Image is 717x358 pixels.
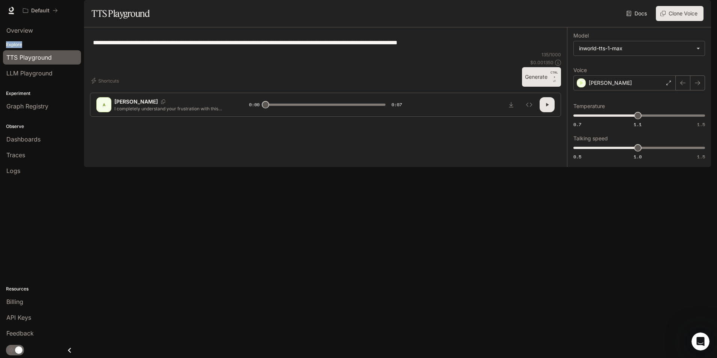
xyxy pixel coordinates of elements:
span: 1.5 [697,121,705,128]
button: Inspect [522,97,537,112]
p: Voice [573,68,587,73]
span: 1.5 [697,153,705,160]
span: 1.1 [634,121,642,128]
button: Shortcuts [90,75,122,87]
span: 0.7 [573,121,581,128]
div: inworld-tts-1-max [574,41,705,56]
p: ⏎ [550,70,558,84]
div: inworld-tts-1-max [579,45,693,52]
div: A [98,99,110,111]
button: Copy Voice ID [158,99,168,104]
p: [PERSON_NAME] [114,98,158,105]
a: Docs [625,6,650,21]
span: 0:00 [249,101,259,108]
p: CTRL + [550,70,558,79]
button: Download audio [504,97,519,112]
button: Clone Voice [656,6,703,21]
p: 135 / 1000 [541,51,561,58]
p: Default [31,8,49,14]
iframe: Intercom live chat [691,332,709,350]
p: $ 0.001350 [530,59,553,66]
button: GenerateCTRL +⏎ [522,67,561,87]
p: Talking speed [573,136,608,141]
p: Model [573,33,589,38]
h1: TTS Playground [91,6,150,21]
p: I completely understand your frustration with this situation. Let me look into your account detai... [114,105,231,112]
p: [PERSON_NAME] [589,79,632,87]
p: Temperature [573,104,605,109]
span: 1.0 [634,153,642,160]
button: All workspaces [19,3,61,18]
span: 0.5 [573,153,581,160]
span: 0:07 [391,101,402,108]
